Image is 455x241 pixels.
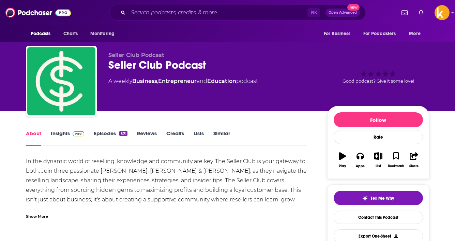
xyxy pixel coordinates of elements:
div: Rate [334,130,423,144]
span: and [197,78,207,84]
span: , [157,78,158,84]
input: Search podcasts, credits, & more... [128,7,307,18]
a: Similar [213,130,230,146]
img: Podchaser - Follow, Share and Rate Podcasts [5,6,71,19]
button: open menu [319,27,359,40]
div: Search podcasts, credits, & more... [109,5,366,20]
button: open menu [359,27,406,40]
a: Lists [194,130,204,146]
a: About [26,130,41,146]
button: Apps [351,148,369,172]
a: Contact This Podcast [334,211,423,224]
button: Follow [334,112,423,127]
div: Apps [356,164,365,168]
span: For Business [324,29,351,39]
img: Seller Club Podcast [27,47,95,115]
button: Play [334,148,351,172]
button: Share [405,148,423,172]
button: Bookmark [387,148,405,172]
a: Education [207,78,236,84]
span: Seller Club Podcast [108,52,164,58]
a: Episodes120 [94,130,127,146]
span: ⌘ K [307,8,320,17]
span: Monitoring [90,29,115,39]
div: Share [409,164,419,168]
button: open menu [86,27,123,40]
img: Podchaser Pro [73,131,85,137]
span: More [409,29,421,39]
span: Open Advanced [329,11,357,14]
span: Tell Me Why [370,196,394,201]
a: Show notifications dropdown [416,7,426,18]
span: For Podcasters [363,29,396,39]
button: Open AdvancedNew [325,9,360,17]
div: A weekly podcast [108,77,258,85]
div: Play [339,164,346,168]
span: New [347,4,360,11]
button: tell me why sparkleTell Me Why [334,191,423,205]
a: Show notifications dropdown [399,7,410,18]
div: 120 [119,131,127,136]
span: Logged in as sshawan [435,5,450,20]
img: tell me why sparkle [362,196,368,201]
div: Bookmark [388,164,404,168]
span: Charts [63,29,78,39]
a: Credits [166,130,184,146]
a: Charts [59,27,82,40]
span: Podcasts [31,29,51,39]
a: Reviews [137,130,157,146]
div: In the dynamic world of reselling, knowledge and community are key. The Seller Club is your gatew... [26,157,307,224]
a: InsightsPodchaser Pro [51,130,85,146]
button: open menu [404,27,429,40]
button: Show profile menu [435,5,450,20]
img: User Profile [435,5,450,20]
a: Entrepreneur [158,78,197,84]
button: open menu [26,27,60,40]
button: List [369,148,387,172]
div: Good podcast? Give it some love! [327,52,429,94]
span: Good podcast? Give it some love! [343,79,414,84]
a: Business [132,78,157,84]
div: List [376,164,381,168]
